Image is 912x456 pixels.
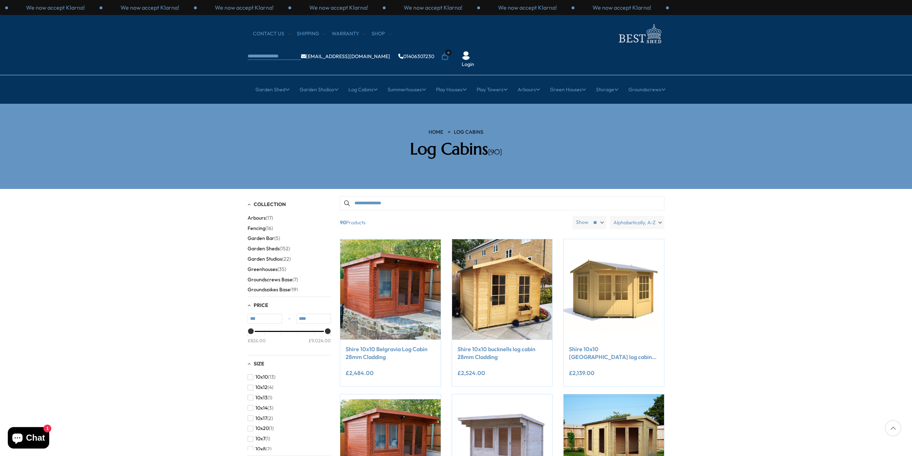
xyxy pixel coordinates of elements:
p: We now accept Klarna! [498,4,557,11]
a: Play Houses [436,81,467,98]
div: 3 / 3 [8,4,103,11]
span: (1) [265,436,270,442]
button: 10x14 [248,403,273,413]
button: Garden Studios (22) [248,254,291,264]
button: 10x8 [248,444,271,454]
span: (17) [266,215,273,221]
a: CONTACT US [253,30,291,37]
label: Alphabetically, A-Z [610,216,664,229]
img: Shire 10x10 bucknells log cabin 28mm Cladding - Best Shed [452,239,553,340]
a: Shipping [297,30,326,37]
img: logo [615,22,664,45]
b: 90 [340,216,346,229]
span: Fencing [248,225,265,231]
ins: £2,139.00 [569,370,595,376]
div: 3 / 3 [291,4,386,11]
button: Fencing (16) [248,223,273,234]
span: Alphabetically, A-Z [613,216,655,229]
button: 10x10 [248,372,275,382]
span: Collection [254,201,286,207]
a: 0 [441,53,449,60]
button: Garden Bar (5) [248,233,280,244]
span: Groundscrews Base [248,277,292,283]
img: User Icon [462,51,470,60]
button: Greenhouses (35) [248,264,286,275]
button: Garden Sheds (152) [248,244,290,254]
inbox-online-store-chat: Shopify online store chat [6,427,51,450]
button: Arbours (17) [248,213,273,223]
div: £826.00 [248,337,266,343]
a: Green Houses [550,81,586,98]
button: Groundscrews Base (7) [248,275,298,285]
p: We now accept Klarna! [215,4,274,11]
span: (152) [280,246,290,252]
span: Size [254,360,264,367]
ins: £2,484.00 [346,370,374,376]
span: 10x12 [255,384,268,390]
p: We now accept Klarna! [404,4,462,11]
span: 10x10 [255,374,268,380]
a: Arbours [518,81,540,98]
span: (13) [268,374,275,380]
a: Shop [372,30,392,37]
span: Garden Sheds [248,246,280,252]
a: Shire 10x10 [GEOGRAPHIC_DATA] log cabin 28mm log cladding double doors [569,345,659,361]
a: [EMAIL_ADDRESS][DOMAIN_NAME] [301,54,390,59]
input: Max value [296,314,331,324]
div: £9,024.00 [309,337,331,343]
button: Groundspikes Base (19) [248,285,298,295]
input: Search products [340,196,664,210]
span: (1) [269,425,274,431]
div: 1 / 3 [386,4,480,11]
span: 10x14 [255,405,268,411]
span: (5) [274,235,280,241]
img: Shire 10x10 Rochester log cabin 28mm logs - Best Shed [564,239,664,340]
p: We now accept Klarna! [26,4,85,11]
span: [90] [488,148,502,157]
span: (35) [278,266,286,272]
span: Garden Bar [248,235,274,241]
a: Warranty [332,30,366,37]
span: 10x7 [255,436,265,442]
span: (22) [282,256,291,262]
span: Greenhouses [248,266,278,272]
a: Log Cabins [348,81,378,98]
button: 10x20 [248,423,274,434]
span: 10x17 [255,415,267,421]
span: (2) [266,446,271,452]
span: 10x13 [255,395,268,401]
span: (2) [267,415,273,421]
div: Price [248,331,331,350]
span: (16) [265,225,273,231]
label: Show [576,219,589,226]
button: 10x7 [248,434,270,444]
span: Groundspikes Base [248,287,290,293]
ins: £2,524.00 [457,370,485,376]
span: (4) [268,384,273,390]
a: Shire 10x10 bucknells log cabin 28mm Cladding [457,345,547,361]
p: We now accept Klarna! [120,4,179,11]
img: Shire 10x10 Belgravia Log Cabin 19mm Cladding - Best Shed [340,239,441,340]
button: 10x12 [248,382,273,393]
a: Login [462,61,474,68]
p: We now accept Klarna! [592,4,651,11]
p: We now accept Klarna! [309,4,368,11]
a: Garden Shed [255,81,290,98]
a: 01406307230 [398,54,434,59]
span: Arbours [248,215,266,221]
span: 10x8 [255,446,266,452]
div: 1 / 3 [103,4,197,11]
a: Shire 10x10 Belgravia Log Cabin 28mm Cladding [346,345,435,361]
a: Groundscrews [628,81,665,98]
span: (3) [268,405,273,411]
a: Garden Studios [300,81,338,98]
button: 10x17 [248,413,273,424]
a: Play Towers [477,81,508,98]
h2: Log Cabins [354,139,558,159]
span: (1) [268,395,272,401]
a: Summerhouses [388,81,426,98]
span: Garden Studios [248,256,282,262]
span: Products [337,216,570,229]
input: Min value [248,314,282,324]
a: Log Cabins [454,129,483,136]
